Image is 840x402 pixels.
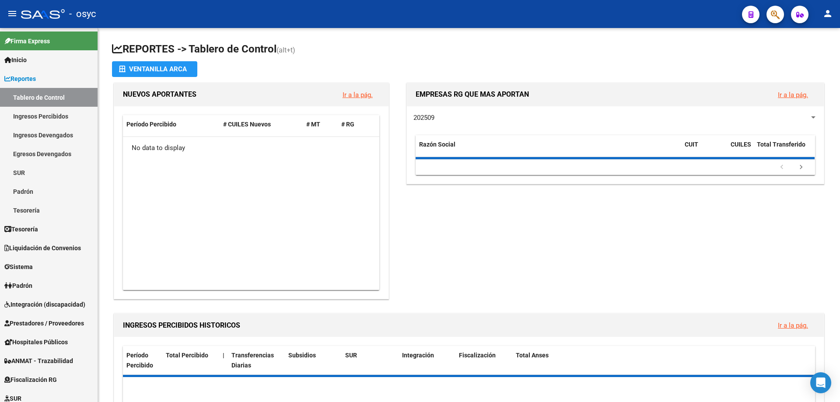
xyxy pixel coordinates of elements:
[459,352,496,359] span: Fiscalización
[126,121,176,128] span: Período Percibido
[4,356,73,366] span: ANMAT - Trazabilidad
[4,243,81,253] span: Liquidación de Convenios
[727,135,753,164] datatable-header-cell: CUILES
[7,8,17,19] mat-icon: menu
[112,61,197,77] button: Ventanilla ARCA
[416,90,529,98] span: EMPRESAS RG QUE MAS APORTAN
[4,318,84,328] span: Prestadores / Proveedores
[4,262,33,272] span: Sistema
[773,163,790,172] a: go to previous page
[753,135,815,164] datatable-header-cell: Total Transferido
[757,141,805,148] span: Total Transferido
[69,4,96,24] span: - osyc
[341,121,354,128] span: # RG
[123,137,379,159] div: No data to display
[681,135,727,164] datatable-header-cell: CUIT
[793,163,809,172] a: go to next page
[126,352,153,369] span: Período Percibido
[288,352,316,359] span: Subsidios
[685,141,698,148] span: CUIT
[123,321,240,329] span: INGRESOS PERCIBIDOS HISTORICOS
[512,346,808,375] datatable-header-cell: Total Anses
[771,317,815,333] button: Ir a la pág.
[343,91,373,99] a: Ir a la pág.
[345,352,357,359] span: SUR
[419,141,455,148] span: Razón Social
[4,74,36,84] span: Reportes
[822,8,833,19] mat-icon: person
[285,346,342,375] datatable-header-cell: Subsidios
[223,121,271,128] span: # CUILES Nuevos
[810,372,831,393] div: Open Intercom Messenger
[771,87,815,103] button: Ir a la pág.
[219,346,228,375] datatable-header-cell: |
[399,346,455,375] datatable-header-cell: Integración
[455,346,512,375] datatable-header-cell: Fiscalización
[231,352,274,369] span: Transferencias Diarias
[119,61,190,77] div: Ventanilla ARCA
[338,115,373,134] datatable-header-cell: # RG
[223,352,224,359] span: |
[4,224,38,234] span: Tesorería
[303,115,338,134] datatable-header-cell: # MT
[306,121,320,128] span: # MT
[416,135,681,164] datatable-header-cell: Razón Social
[778,322,808,329] a: Ir a la pág.
[166,352,208,359] span: Total Percibido
[112,42,826,57] h1: REPORTES -> Tablero de Control
[220,115,303,134] datatable-header-cell: # CUILES Nuevos
[342,346,399,375] datatable-header-cell: SUR
[4,36,50,46] span: Firma Express
[4,55,27,65] span: Inicio
[4,375,57,385] span: Fiscalización RG
[123,346,162,375] datatable-header-cell: Período Percibido
[4,281,32,290] span: Padrón
[336,87,380,103] button: Ir a la pág.
[516,352,549,359] span: Total Anses
[162,346,219,375] datatable-header-cell: Total Percibido
[123,90,196,98] span: NUEVOS APORTANTES
[4,337,68,347] span: Hospitales Públicos
[731,141,751,148] span: CUILES
[123,115,220,134] datatable-header-cell: Período Percibido
[402,352,434,359] span: Integración
[228,346,285,375] datatable-header-cell: Transferencias Diarias
[276,46,295,54] span: (alt+t)
[413,114,434,122] span: 202509
[778,91,808,99] a: Ir a la pág.
[4,300,85,309] span: Integración (discapacidad)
